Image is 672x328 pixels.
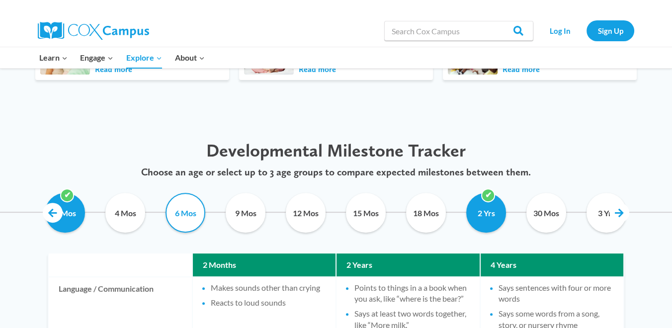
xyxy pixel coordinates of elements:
[211,282,326,293] li: Makes sounds other than crying
[120,47,168,68] button: Child menu of Explore
[33,47,211,68] nav: Primary Navigation
[33,47,74,68] button: Child menu of Learn
[74,47,120,68] button: Child menu of Engage
[95,64,132,75] button: Read more
[354,282,470,305] li: Points to things in a a book when you ask, like “where is the bear?”
[168,47,211,68] button: Child menu of About
[481,253,624,276] th: 4 Years
[384,21,533,41] input: Search Cox Campus
[206,140,466,161] span: Developmental Milestone Tracker
[538,20,634,41] nav: Secondary Navigation
[336,253,480,276] th: 2 Years
[503,64,540,75] button: Read more
[193,253,336,276] th: 2 Months
[538,20,582,41] a: Log In
[35,166,637,178] p: Choose an age or select up to 3 age groups to compare expected milestones between them.
[299,64,336,75] button: Read more
[499,282,614,305] li: Says sentences with four or more words
[587,20,634,41] a: Sign Up
[38,22,149,40] img: Cox Campus
[211,297,326,308] li: Reacts to loud sounds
